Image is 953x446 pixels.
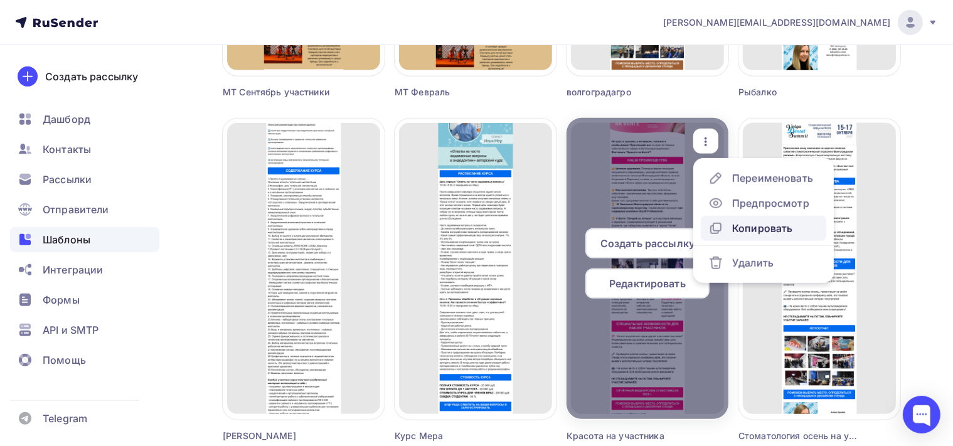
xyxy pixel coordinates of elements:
[609,276,686,291] span: Редактировать
[10,107,159,132] a: Дашборд
[600,236,695,251] span: Создать рассылку
[43,353,86,368] span: Помощь
[43,142,91,157] span: Контакты
[738,86,860,98] div: Рыбалко
[395,430,516,442] div: Курс Мера
[10,137,159,162] a: Контакты
[732,255,774,270] div: Удалить
[10,227,159,252] a: Шаблоны
[732,171,813,186] div: Переименовать
[738,430,860,442] div: Стоматология осень на участника
[43,112,90,127] span: Дашборд
[43,262,103,277] span: Интеграции
[10,197,159,222] a: Отправители
[663,16,890,29] span: [PERSON_NAME][EMAIL_ADDRESS][DOMAIN_NAME]
[10,287,159,312] a: Формы
[223,86,344,98] div: МТ Сентябрь участники
[567,430,688,442] div: Красота на участника
[43,202,109,217] span: Отправители
[43,292,80,307] span: Формы
[43,411,87,426] span: Telegram
[45,69,138,84] div: Создать рассылку
[223,430,344,442] div: [PERSON_NAME]
[732,221,792,236] div: Копировать
[567,86,688,98] div: волгоградагро
[10,167,159,192] a: Рассылки
[43,172,92,187] span: Рассылки
[395,86,516,98] div: МТ Февраль
[663,10,938,35] a: [PERSON_NAME][EMAIL_ADDRESS][DOMAIN_NAME]
[43,232,90,247] span: Шаблоны
[732,196,809,211] div: Предпросмотр
[43,322,98,337] span: API и SMTP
